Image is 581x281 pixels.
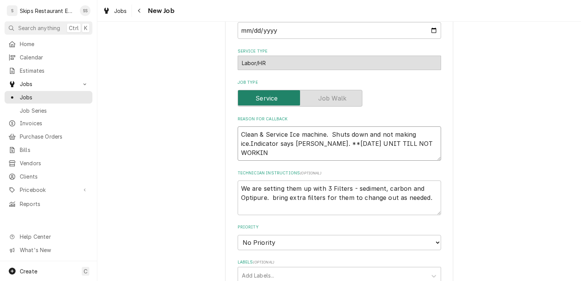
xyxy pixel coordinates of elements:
[20,107,89,115] span: Job Series
[20,159,89,167] span: Vendors
[20,200,89,208] span: Reports
[20,40,89,48] span: Home
[20,7,76,15] div: Skips Restaurant Equipment
[5,157,92,169] a: Vendors
[238,48,441,54] label: Service Type
[238,80,441,107] div: Job Type
[5,51,92,64] a: Calendar
[5,117,92,129] a: Invoices
[84,24,87,32] span: K
[238,116,441,122] label: Reason For Callback
[238,180,441,215] textarea: We are setting them up with 3 Filters - sediment, carbon and Optipure. bring extra filters for th...
[18,24,60,32] span: Search anything
[20,53,89,61] span: Calendar
[80,5,90,16] div: SS
[300,171,321,175] span: ( optional )
[20,93,89,101] span: Jobs
[5,230,92,243] a: Go to Help Center
[5,78,92,90] a: Go to Jobs
[20,246,88,254] span: What's New
[20,268,37,275] span: Create
[238,126,441,161] textarea: Clean & Service Ice machine. Shuts down and not making ice.Indicator says [PERSON_NAME]. **[DATE]...
[80,5,90,16] div: Shan Skipper's Avatar
[5,198,92,210] a: Reports
[5,64,92,77] a: Estimates
[238,170,441,215] div: Technician Instructions
[5,21,92,35] button: Search anythingCtrlK
[238,56,441,70] div: Labor/HR
[238,80,441,86] label: Job Type
[20,119,89,127] span: Invoices
[238,259,441,265] label: Labels
[20,133,89,140] span: Purchase Orders
[133,5,146,17] button: Navigate back
[20,186,77,194] span: Pricebook
[69,24,79,32] span: Ctrl
[20,172,89,180] span: Clients
[5,38,92,50] a: Home
[5,91,92,104] a: Jobs
[20,233,88,241] span: Help Center
[20,67,89,75] span: Estimates
[5,244,92,256] a: Go to What's New
[253,260,274,264] span: ( optional )
[5,144,92,156] a: Bills
[84,267,87,275] span: C
[5,184,92,196] a: Go to Pricebook
[238,12,441,39] div: Date Received
[238,90,441,107] div: Service
[7,5,17,16] div: S
[5,170,92,183] a: Clients
[238,48,441,70] div: Service Type
[20,80,77,88] span: Jobs
[5,130,92,143] a: Purchase Orders
[146,6,175,16] span: New Job
[100,5,130,17] a: Jobs
[238,170,441,176] label: Technician Instructions
[238,224,441,250] div: Priority
[20,146,89,154] span: Bills
[238,22,441,39] input: yyyy-mm-dd
[5,104,92,117] a: Job Series
[114,7,127,15] span: Jobs
[238,224,441,230] label: Priority
[238,116,441,161] div: Reason For Callback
